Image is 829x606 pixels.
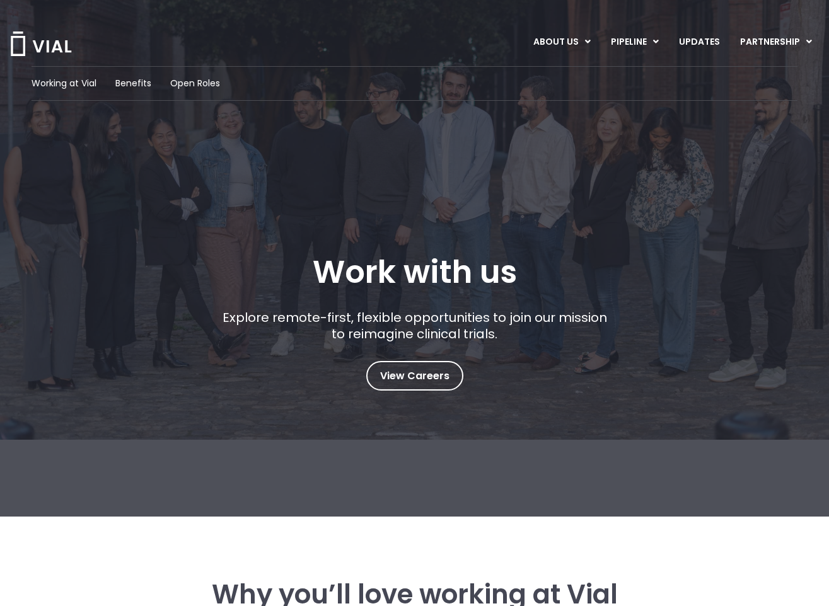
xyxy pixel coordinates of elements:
[9,31,72,56] img: Vial Logo
[366,361,463,391] a: View Careers
[313,254,517,290] h1: Work with us
[32,77,96,90] a: Working at Vial
[523,31,600,53] a: ABOUT USMenu Toggle
[669,31,729,53] a: UPDATES
[730,31,822,53] a: PARTNERSHIPMenu Toggle
[170,77,220,90] a: Open Roles
[601,31,668,53] a: PIPELINEMenu Toggle
[380,368,449,384] span: View Careers
[217,309,612,342] p: Explore remote-first, flexible opportunities to join our mission to reimagine clinical trials.
[115,77,151,90] a: Benefits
